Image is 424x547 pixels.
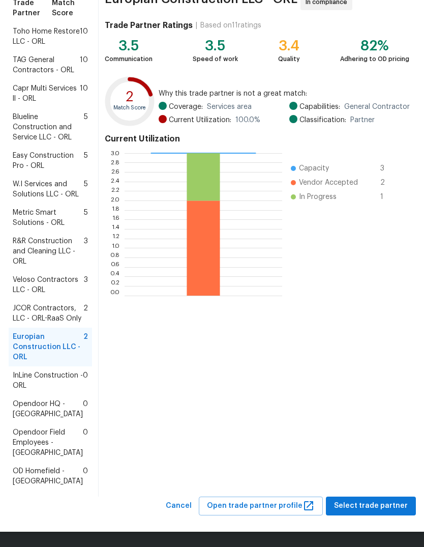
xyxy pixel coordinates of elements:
[83,332,88,362] span: 2
[299,102,340,112] span: Capabilities:
[380,192,397,202] span: 1
[84,151,88,171] span: 5
[110,283,119,289] text: 0.2
[83,466,88,486] span: 0
[83,303,88,324] span: 2
[80,26,88,47] span: 10
[84,236,88,267] span: 3
[84,275,88,295] span: 3
[166,500,192,512] span: Cancel
[207,500,315,512] span: Open trade partner profile
[278,54,300,64] div: Quality
[111,169,119,175] text: 2.6
[159,89,409,99] span: Why this trade partner is not a great match:
[334,500,408,512] span: Select trade partner
[193,41,238,51] div: 3.5
[111,188,119,194] text: 2.2
[193,20,200,31] div: |
[110,150,119,156] text: 3.0
[340,41,409,51] div: 82%
[13,208,84,228] span: Metric Smart Solutions - ORL
[235,115,260,125] span: 100.0 %
[83,427,88,458] span: 0
[111,245,119,251] text: 1.0
[84,112,88,142] span: 5
[111,226,119,232] text: 1.4
[110,264,119,270] text: 0.6
[110,273,119,279] text: 0.4
[13,55,80,75] span: TAG General Contractors - ORL
[340,54,409,64] div: Adhering to OD pricing
[278,41,300,51] div: 3.4
[13,303,83,324] span: JCOR Contractors, LLC - ORL-RaaS Only
[83,399,88,419] span: 0
[193,54,238,64] div: Speed of work
[110,159,119,165] text: 2.8
[13,236,84,267] span: R&R Construction and Cleaning LLC - ORL
[13,179,84,199] span: W.I Services and Solutions LLC - ORL
[350,115,375,125] span: Partner
[326,497,416,515] button: Select trade partner
[110,292,119,298] text: 0.0
[113,105,146,111] text: Match Score
[110,197,119,204] text: 2.0
[299,192,337,202] span: In Progress
[111,207,119,213] text: 1.8
[112,216,119,222] text: 1.6
[13,427,83,458] span: Opendoor Field Employees - [GEOGRAPHIC_DATA]
[13,399,83,419] span: Opendoor HQ - [GEOGRAPHIC_DATA]
[13,332,83,362] span: Europian Construction LLC - ORL
[169,102,203,112] span: Coverage:
[299,163,329,174] span: Capacity
[13,466,83,486] span: OD Homefield - [GEOGRAPHIC_DATA]
[84,179,88,199] span: 5
[105,54,153,64] div: Communication
[13,370,83,391] span: InLine Construction - ORL
[162,497,196,515] button: Cancel
[105,41,153,51] div: 3.5
[200,20,261,31] div: Based on 11 ratings
[169,115,231,125] span: Current Utilization:
[13,26,80,47] span: Toho Home Restore LLC - ORL
[84,208,88,228] span: 5
[199,497,323,515] button: Open trade partner profile
[105,134,410,144] h4: Current Utilization
[80,83,88,104] span: 10
[80,55,88,75] span: 10
[13,112,84,142] span: Blueline Construction and Service LLC - ORL
[207,102,252,112] span: Services area
[380,178,397,188] span: 2
[83,370,88,391] span: 0
[112,235,119,241] text: 1.2
[110,254,119,261] text: 0.8
[13,151,84,171] span: Easy Construction Pro - ORL
[110,178,119,184] text: 2.4
[299,115,346,125] span: Classification:
[105,20,193,31] h4: Trade Partner Ratings
[13,83,80,104] span: Capr Multi Services ll - ORL
[380,163,397,174] span: 3
[126,90,134,104] text: 2
[344,102,410,112] span: General Contractor
[299,178,358,188] span: Vendor Accepted
[13,275,84,295] span: Veloso Contractors LLC - ORL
